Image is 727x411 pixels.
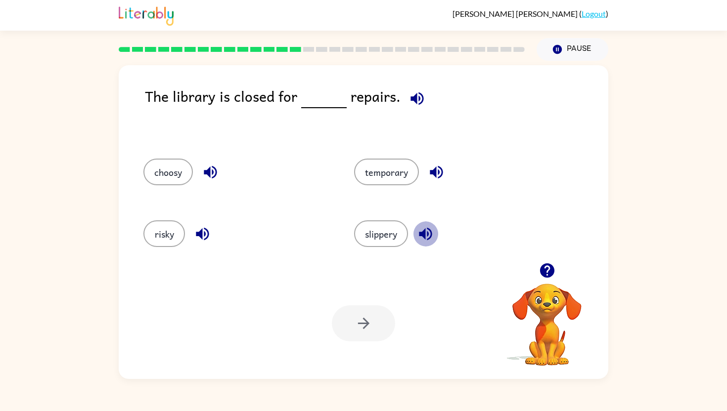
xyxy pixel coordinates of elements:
img: Literably [119,4,174,26]
button: risky [143,220,185,247]
div: ( ) [453,9,608,18]
button: Pause [537,38,608,61]
button: slippery [354,220,408,247]
button: choosy [143,159,193,185]
video: Your browser must support playing .mp4 files to use Literably. Please try using another browser. [498,268,596,367]
span: [PERSON_NAME] [PERSON_NAME] [453,9,579,18]
a: Logout [582,9,606,18]
button: temporary [354,159,419,185]
div: The library is closed for repairs. [145,85,608,139]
